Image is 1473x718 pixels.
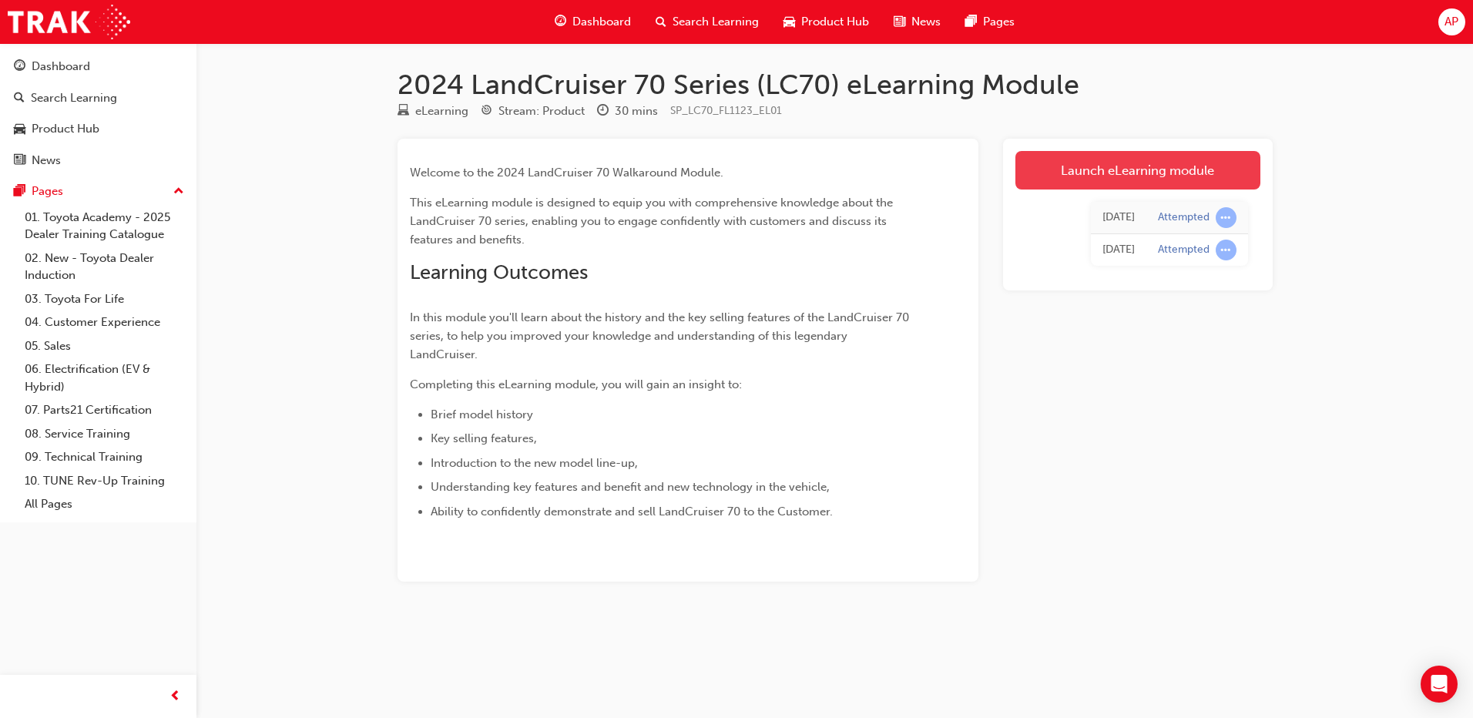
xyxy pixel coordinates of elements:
[14,185,25,199] span: pages-icon
[173,182,184,202] span: up-icon
[431,431,537,445] span: Key selling features,
[14,122,25,136] span: car-icon
[1438,8,1465,35] button: AP
[6,177,190,206] button: Pages
[1015,151,1260,190] a: Launch eLearning module
[656,12,666,32] span: search-icon
[597,105,609,119] span: clock-icon
[894,12,905,32] span: news-icon
[32,183,63,200] div: Pages
[673,13,759,31] span: Search Learning
[32,120,99,138] div: Product Hub
[6,146,190,175] a: News
[431,408,533,421] span: Brief model history
[14,154,25,168] span: news-icon
[18,357,190,398] a: 06. Electrification (EV & Hybrid)
[8,5,130,39] img: Trak
[18,422,190,446] a: 08. Service Training
[572,13,631,31] span: Dashboard
[431,456,638,470] span: Introduction to the new model line-up,
[6,49,190,177] button: DashboardSearch LearningProduct HubNews
[953,6,1027,38] a: pages-iconPages
[643,6,771,38] a: search-iconSearch Learning
[398,68,1273,102] h1: 2024 LandCruiser 70 Series (LC70) eLearning Module
[597,102,658,121] div: Duration
[410,196,896,247] span: This eLearning module is designed to equip you with comprehensive knowledge about the LandCruiser...
[555,12,566,32] span: guage-icon
[6,52,190,81] a: Dashboard
[169,687,181,706] span: prev-icon
[1158,210,1210,225] div: Attempted
[6,115,190,143] a: Product Hub
[18,310,190,334] a: 04. Customer Experience
[410,166,723,179] span: Welcome to the 2024 LandCruiser 70 Walkaround Module.
[771,6,881,38] a: car-iconProduct Hub
[18,492,190,516] a: All Pages
[542,6,643,38] a: guage-iconDashboard
[410,260,588,284] span: Learning Outcomes
[965,12,977,32] span: pages-icon
[18,206,190,247] a: 01. Toyota Academy - 2025 Dealer Training Catalogue
[410,310,912,361] span: In this module you'll learn about the history and the key selling features of the LandCruiser 70 ...
[32,152,61,169] div: News
[801,13,869,31] span: Product Hub
[31,89,117,107] div: Search Learning
[398,102,468,121] div: Type
[410,377,742,391] span: Completing this eLearning module, you will gain an insight to:
[18,398,190,422] a: 07. Parts21 Certification
[1158,243,1210,257] div: Attempted
[14,60,25,74] span: guage-icon
[783,12,795,32] span: car-icon
[14,92,25,106] span: search-icon
[881,6,953,38] a: news-iconNews
[498,102,585,120] div: Stream: Product
[670,104,782,117] span: Learning resource code
[1102,241,1135,259] div: Thu May 09 2024 13:30:43 GMT+0930 (Australian Central Standard Time)
[18,334,190,358] a: 05. Sales
[6,84,190,112] a: Search Learning
[481,102,585,121] div: Stream
[911,13,941,31] span: News
[18,247,190,287] a: 02. New - Toyota Dealer Induction
[18,445,190,469] a: 09. Technical Training
[481,105,492,119] span: target-icon
[18,469,190,493] a: 10. TUNE Rev-Up Training
[615,102,658,120] div: 30 mins
[1444,13,1458,31] span: AP
[431,505,833,518] span: Ability to confidently demonstrate and sell LandCruiser 70 to the Customer.
[431,480,830,494] span: Understanding key features and benefit and new technology in the vehicle,
[32,58,90,75] div: Dashboard
[415,102,468,120] div: eLearning
[983,13,1015,31] span: Pages
[1102,209,1135,226] div: Mon Jun 02 2025 15:12:59 GMT+0930 (Australian Central Standard Time)
[1421,666,1458,703] div: Open Intercom Messenger
[1216,240,1236,260] span: learningRecordVerb_ATTEMPT-icon
[398,105,409,119] span: learningResourceType_ELEARNING-icon
[1216,207,1236,228] span: learningRecordVerb_ATTEMPT-icon
[18,287,190,311] a: 03. Toyota For Life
